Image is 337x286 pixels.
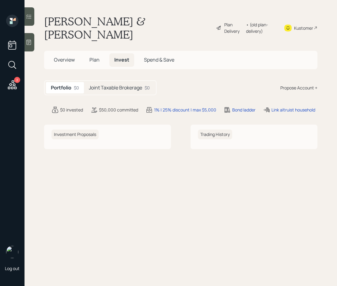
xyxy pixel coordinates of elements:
div: Propose Account + [280,85,317,91]
span: Overview [54,56,75,63]
div: $0 [74,85,79,91]
div: Kustomer [294,25,313,31]
div: 2 [14,77,20,83]
h6: Trading History [198,130,232,140]
span: Spend & Save [144,56,174,63]
div: Bond ladder [232,107,256,113]
h5: Joint Taxable Brokerage [89,85,142,91]
div: Log out [5,265,20,271]
img: sami-boghos-headshot.png [6,246,18,258]
div: 1% | 25% discount | max $5,000 [154,107,216,113]
div: • (old plan-delivery) [246,21,276,34]
h5: Portfolio [51,85,71,91]
h6: Investment Proposals [51,130,99,140]
span: Plan [89,56,100,63]
div: $50,000 committed [99,107,138,113]
div: Plan Delivery [224,21,243,34]
div: $0 invested [60,107,83,113]
div: Link altruist household [271,107,315,113]
h1: [PERSON_NAME] & [PERSON_NAME] [44,15,211,41]
span: Invest [114,56,129,63]
div: $0 [145,85,150,91]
